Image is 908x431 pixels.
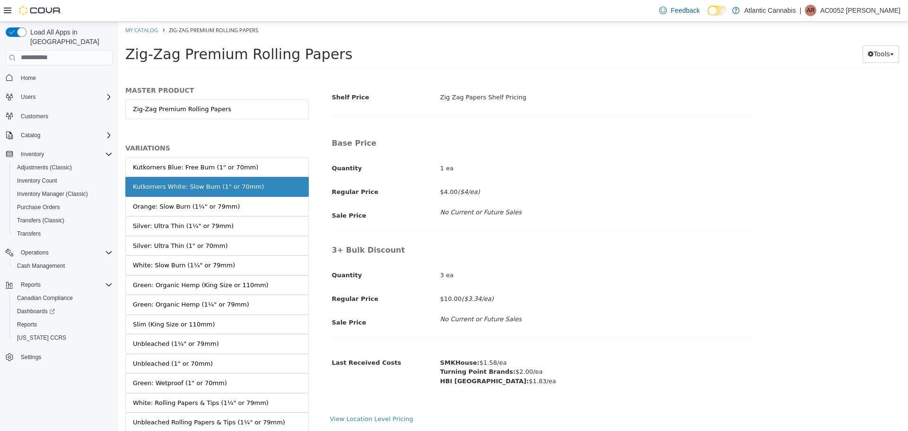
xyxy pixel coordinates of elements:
[13,306,113,317] span: Dashboards
[17,91,113,103] span: Users
[315,139,640,155] div: 1 ea
[13,202,113,213] span: Purchase Orders
[207,117,640,127] h4: Base Price
[9,214,116,227] button: Transfers (Classic)
[21,249,49,256] span: Operations
[805,5,816,16] div: AC0052 Rice Tanita
[15,141,140,150] div: Kutkorners Blue: Free Burn (1" or 70mm)
[17,334,66,342] span: [US_STATE] CCRS
[13,319,113,330] span: Reports
[15,180,122,190] div: Orange: Slow Burn (1¼" or 79mm)
[13,215,113,226] span: Transfers (Classic)
[214,190,248,197] span: Sale Price
[15,239,117,248] div: White: Slow Burn (1¼" or 79mm)
[17,177,57,185] span: Inventory Count
[800,5,802,16] p: |
[340,167,362,174] em: ($4/ea)
[13,292,77,304] a: Canadian Compliance
[13,260,69,272] a: Cash Management
[13,188,113,200] span: Inventory Manager (Classic)
[17,130,44,141] button: Catalog
[2,246,116,259] button: Operations
[21,132,40,139] span: Catalog
[17,203,60,211] span: Purchase Orders
[17,308,55,315] span: Dashboards
[322,337,361,344] b: SMKHouse:
[13,215,68,226] a: Transfers (Classic)
[7,78,191,97] a: Zig-Zag Premium Rolling Papers
[19,6,61,15] img: Cova
[6,67,113,389] nav: Complex example
[9,259,116,273] button: Cash Management
[9,161,116,174] button: Adjustments (Classic)
[2,350,116,364] button: Settings
[13,306,59,317] a: Dashboards
[17,279,44,290] button: Reports
[15,298,97,308] div: Slim (King Size or 110mm)
[17,130,113,141] span: Catalog
[820,5,900,16] p: AC0052 [PERSON_NAME]
[13,188,92,200] a: Inventory Manager (Classic)
[2,90,116,104] button: Users
[214,167,260,174] span: Regular Price
[207,224,640,234] h4: 3+ Bulk Discount
[322,356,411,363] b: HBI [GEOGRAPHIC_DATA]:
[17,352,45,363] a: Settings
[51,5,140,12] span: Zig-Zag Premium Rolling Papers
[7,24,234,41] span: Zig-Zag Premium Rolling Papers
[13,228,113,239] span: Transfers
[21,353,41,361] span: Settings
[21,93,35,101] span: Users
[17,247,52,258] button: Operations
[17,72,40,84] a: Home
[15,396,167,405] div: Unbleached Rolling Papers & Tips (1¼" or 79mm)
[13,332,70,343] a: [US_STATE] CCRS
[17,111,52,122] a: Customers
[322,273,344,281] span: $10.00
[9,201,116,214] button: Purchase Orders
[17,351,113,363] span: Settings
[17,230,41,237] span: Transfers
[707,6,727,16] input: Dark Mode
[9,331,116,344] button: [US_STATE] CCRS
[13,260,113,272] span: Cash Management
[13,228,44,239] a: Transfers
[2,71,116,85] button: Home
[13,175,61,186] a: Inventory Count
[17,262,65,270] span: Cash Management
[2,148,116,161] button: Inventory
[15,160,146,170] div: Kutkorners White: Slow Burn (1" or 70mm)
[9,291,116,305] button: Canadian Compliance
[17,279,113,290] span: Reports
[212,394,295,401] a: View Location Level Pricing
[2,278,116,291] button: Reports
[13,162,76,173] a: Adjustments (Classic)
[13,292,113,304] span: Canadian Compliance
[214,337,283,344] span: Last Received Costs
[13,332,113,343] span: Washington CCRS
[343,273,375,281] em: ($3.34/ea)
[15,200,115,209] div: Silver: Ultra Thin (1¼" or 79mm)
[17,110,113,122] span: Customers
[15,337,95,347] div: Unbleached (1" or 70mm)
[9,305,116,318] a: Dashboards
[21,113,48,120] span: Customers
[17,294,73,302] span: Canadian Compliance
[9,187,116,201] button: Inventory Manager (Classic)
[17,91,39,103] button: Users
[214,72,251,79] span: Shelf Price
[15,377,150,386] div: White: Rolling Papers & Tips (1¼" or 79mm)
[17,247,113,258] span: Operations
[2,129,116,142] button: Catalog
[2,109,116,123] button: Customers
[322,167,340,174] span: $4.00
[744,5,796,16] p: Atlantic Cannabis
[26,27,113,46] span: Load All Apps in [GEOGRAPHIC_DATA]
[21,281,41,289] span: Reports
[17,164,72,171] span: Adjustments (Classic)
[7,64,191,73] h5: MASTER PRODUCT
[17,149,113,160] span: Inventory
[214,273,260,281] span: Regular Price
[15,259,150,268] div: Green: Organic Hemp (King Size or 110mm)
